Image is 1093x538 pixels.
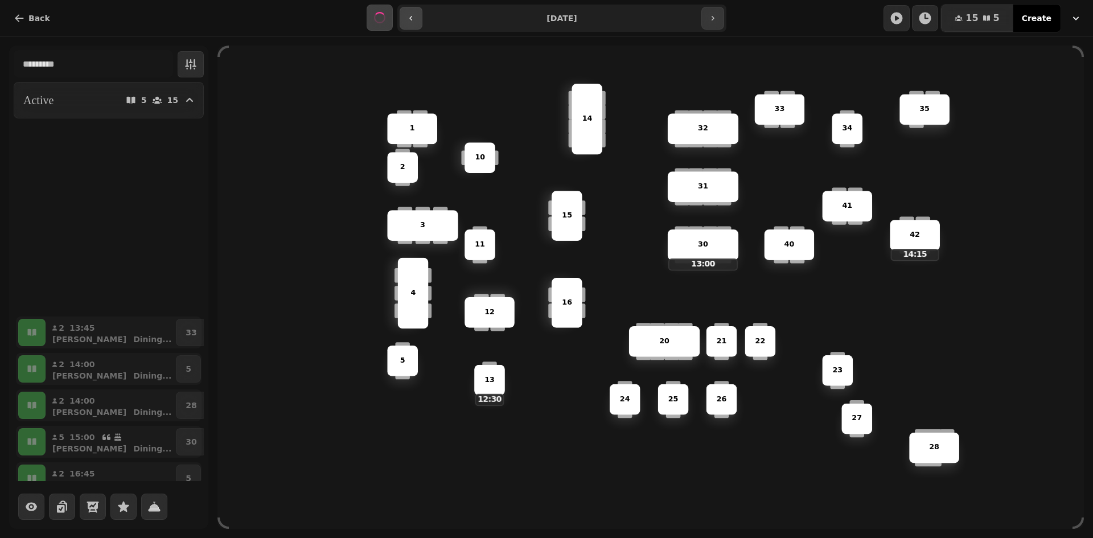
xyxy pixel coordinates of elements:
p: 28 [929,442,939,453]
button: 28 [176,392,206,419]
p: 14:15 [891,249,938,260]
button: 5 [176,355,201,383]
button: 216:45[PERSON_NAME]Dining... [48,465,174,492]
p: 28 [186,400,196,411]
p: 23 [832,365,843,376]
p: 2 [400,162,405,173]
button: 515:00[PERSON_NAME]Dining... [48,428,174,455]
button: 213:45[PERSON_NAME]Dining... [48,319,174,346]
p: 5 [58,432,65,443]
p: 14 [582,113,592,124]
p: 10 [475,152,485,163]
p: 30 [698,239,708,250]
p: 13:45 [69,322,95,334]
button: 5 [176,465,201,492]
p: [PERSON_NAME] [52,334,126,345]
button: 155 [941,5,1013,32]
p: 20 [659,336,669,347]
p: 26 [717,394,727,405]
p: 25 [668,394,679,405]
p: 12 [484,307,495,318]
p: 3 [420,220,425,231]
p: 15 [562,210,572,221]
p: 14:00 [69,359,95,370]
p: 12:30 [476,395,503,405]
p: 33 [186,327,196,338]
p: 41 [842,200,852,211]
button: 33 [176,319,206,346]
p: 32 [698,123,708,134]
p: 14:00 [69,395,95,406]
p: [PERSON_NAME] [52,443,126,454]
p: Dining ... [133,479,171,491]
span: 15 [965,14,978,23]
p: Dining ... [133,406,171,418]
p: 5 [141,96,147,104]
span: Back [28,14,50,22]
p: 13:00 [669,259,737,269]
p: Dining ... [133,443,171,454]
p: [PERSON_NAME] [52,479,126,491]
p: 33 [775,104,785,114]
button: 214:00[PERSON_NAME]Dining... [48,355,174,383]
p: 22 [755,336,766,347]
p: 15 [167,96,178,104]
p: 5 [186,363,191,375]
button: Create [1013,5,1061,32]
p: [PERSON_NAME] [52,370,126,381]
p: 13 [484,375,495,385]
button: Back [5,7,59,30]
p: 27 [852,413,862,424]
p: 5 [400,355,405,366]
h2: Active [23,92,54,108]
p: 2 [58,359,65,370]
p: 42 [910,229,920,240]
p: 1 [410,123,415,134]
p: 2 [58,322,65,334]
p: 24 [620,394,630,405]
p: 30 [186,436,196,447]
p: Dining ... [133,370,171,381]
button: 30 [176,428,206,455]
p: 34 [842,123,852,134]
p: 16 [562,297,572,308]
p: 35 [919,104,930,114]
span: 5 [993,14,1000,23]
span: Create [1022,14,1051,22]
p: 21 [717,336,727,347]
p: 15:00 [69,432,95,443]
p: 5 [186,473,191,484]
p: Dining ... [133,334,171,345]
p: 2 [58,468,65,479]
p: 11 [475,239,485,250]
button: Active515 [14,82,204,118]
p: 40 [784,239,795,250]
p: 16:45 [69,468,95,479]
p: [PERSON_NAME] [52,406,126,418]
p: 31 [698,181,708,192]
p: 2 [58,395,65,406]
p: 4 [410,288,416,298]
button: 214:00[PERSON_NAME]Dining... [48,392,174,419]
